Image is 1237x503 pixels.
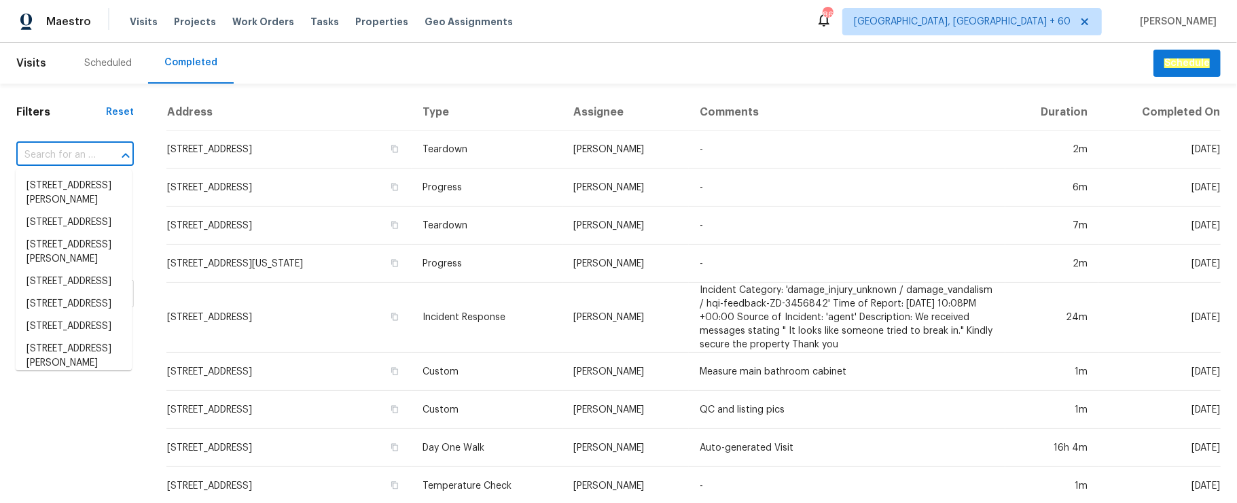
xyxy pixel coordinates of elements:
[84,56,132,70] div: Scheduled
[1098,353,1221,391] td: [DATE]
[1005,391,1099,429] td: 1m
[689,245,1005,283] td: -
[412,245,562,283] td: Progress
[1098,429,1221,467] td: [DATE]
[854,15,1071,29] span: [GEOGRAPHIC_DATA], [GEOGRAPHIC_DATA] + 60
[689,353,1005,391] td: Measure main bathroom cabinet
[166,207,412,245] td: [STREET_ADDRESS]
[562,94,689,131] th: Assignee
[166,353,412,391] td: [STREET_ADDRESS]
[16,211,132,234] li: [STREET_ADDRESS]
[166,429,412,467] td: [STREET_ADDRESS]
[389,311,401,323] button: Copy Address
[16,175,132,211] li: [STREET_ADDRESS][PERSON_NAME]
[412,207,562,245] td: Teardown
[562,429,689,467] td: [PERSON_NAME]
[1098,94,1221,131] th: Completed On
[355,15,408,29] span: Properties
[16,271,132,293] li: [STREET_ADDRESS]
[166,169,412,207] td: [STREET_ADDRESS]
[412,391,562,429] td: Custom
[46,15,91,29] span: Maestro
[412,283,562,353] td: Incident Response
[166,391,412,429] td: [STREET_ADDRESS]
[389,257,401,269] button: Copy Address
[412,353,562,391] td: Custom
[16,48,46,78] span: Visits
[1005,131,1099,169] td: 2m
[425,15,513,29] span: Geo Assignments
[1005,353,1099,391] td: 1m
[16,315,132,338] li: [STREET_ADDRESS]
[1098,169,1221,207] td: [DATE]
[562,353,689,391] td: [PERSON_NAME]
[16,145,96,166] input: Search for an address...
[389,479,401,491] button: Copy Address
[166,131,412,169] td: [STREET_ADDRESS]
[562,207,689,245] td: [PERSON_NAME]
[689,391,1005,429] td: QC and listing pics
[412,131,562,169] td: Teardown
[116,146,135,165] button: Close
[562,391,689,429] td: [PERSON_NAME]
[562,131,689,169] td: [PERSON_NAME]
[16,338,132,375] li: [STREET_ADDRESS][PERSON_NAME]
[389,181,401,193] button: Copy Address
[1098,131,1221,169] td: [DATE]
[389,365,401,377] button: Copy Address
[1153,50,1221,77] button: Schedule
[389,441,401,453] button: Copy Address
[232,15,294,29] span: Work Orders
[389,143,401,155] button: Copy Address
[1005,429,1099,467] td: 16h 4m
[689,429,1005,467] td: Auto-generated Visit
[689,131,1005,169] td: -
[106,105,134,119] div: Reset
[1098,283,1221,353] td: [DATE]
[389,403,401,415] button: Copy Address
[164,56,217,69] div: Completed
[412,169,562,207] td: Progress
[689,169,1005,207] td: -
[16,293,132,315] li: [STREET_ADDRESS]
[1005,207,1099,245] td: 7m
[1005,245,1099,283] td: 2m
[823,8,832,22] div: 869
[166,94,412,131] th: Address
[174,15,216,29] span: Projects
[166,245,412,283] td: [STREET_ADDRESS][US_STATE]
[689,207,1005,245] td: -
[1164,58,1210,68] em: Schedule
[562,169,689,207] td: [PERSON_NAME]
[412,94,562,131] th: Type
[1098,391,1221,429] td: [DATE]
[16,105,106,119] h1: Filters
[389,219,401,231] button: Copy Address
[16,234,132,271] li: [STREET_ADDRESS][PERSON_NAME]
[1098,245,1221,283] td: [DATE]
[1005,283,1099,353] td: 24m
[689,283,1005,353] td: Incident Category: 'damage_injury_unknown / damage_vandalism / hqi-feedback-ZD-3456842' Time of R...
[130,15,158,29] span: Visits
[1005,94,1099,131] th: Duration
[412,429,562,467] td: Day One Walk
[1005,169,1099,207] td: 6m
[562,283,689,353] td: [PERSON_NAME]
[310,17,339,27] span: Tasks
[562,245,689,283] td: [PERSON_NAME]
[1098,207,1221,245] td: [DATE]
[689,94,1005,131] th: Comments
[166,283,412,353] td: [STREET_ADDRESS]
[1134,15,1217,29] span: [PERSON_NAME]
